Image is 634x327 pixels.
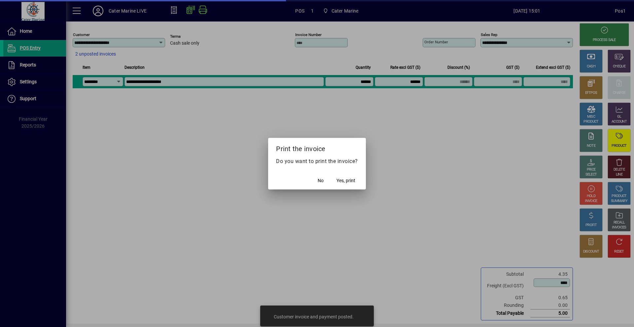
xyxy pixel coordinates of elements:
[310,175,331,187] button: No
[336,177,355,184] span: Yes, print
[318,177,324,184] span: No
[334,175,358,187] button: Yes, print
[276,157,358,165] p: Do you want to print the invoice?
[268,138,366,157] h2: Print the invoice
